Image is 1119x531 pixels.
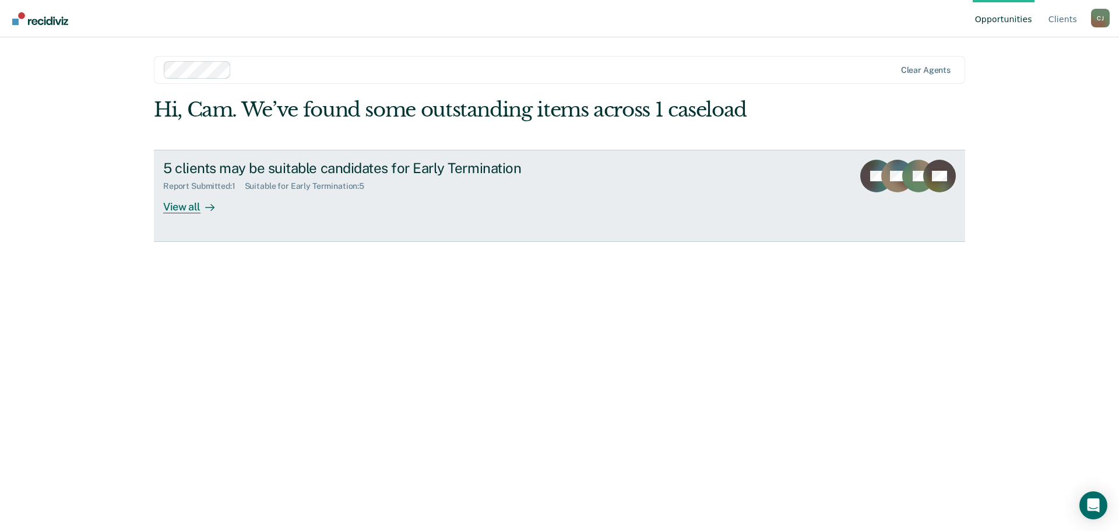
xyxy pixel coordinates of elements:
[163,160,572,177] div: 5 clients may be suitable candidates for Early Termination
[1079,491,1107,519] div: Open Intercom Messenger
[1091,9,1110,27] div: C J
[163,181,245,191] div: Report Submitted : 1
[12,12,68,25] img: Recidiviz
[163,191,228,213] div: View all
[1091,9,1110,27] button: Profile dropdown button
[154,98,803,122] div: Hi, Cam. We’ve found some outstanding items across 1 caseload
[901,65,951,75] div: Clear agents
[245,181,374,191] div: Suitable for Early Termination : 5
[154,150,965,242] a: 5 clients may be suitable candidates for Early TerminationReport Submitted:1Suitable for Early Te...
